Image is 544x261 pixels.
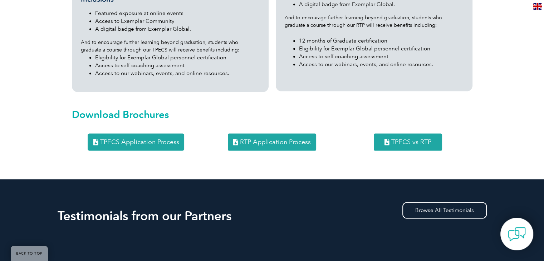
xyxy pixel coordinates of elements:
img: contact-chat.png [508,225,526,243]
span: TPECS Application Process [100,139,179,145]
span: TPECS vs RTP [391,139,431,145]
a: TPECS vs RTP [374,133,442,151]
h2: Testimonials from our Partners [58,210,487,222]
li: Access to Exemplar Community [95,17,260,25]
a: TPECS Application Process [88,133,184,151]
li: Access to our webinars, events, and online resources. [299,60,464,68]
a: Browse All Testimonials [402,202,487,218]
a: RTP Application Process [228,133,316,151]
li: 12 months of Graduate certification [299,37,464,45]
a: BACK TO TOP [11,246,48,261]
span: RTP Application Process [240,139,311,145]
h2: Download Brochures [72,109,472,120]
img: en [533,3,542,10]
li: Access to self-coaching assessment [299,53,464,60]
li: Access to our webinars, events, and online resources. [95,69,260,77]
li: A digital badge from Exemplar Global. [95,25,260,33]
li: Access to self-coaching assessment [95,61,260,69]
li: Eligibility for Exemplar Global personnel certification [95,54,260,61]
li: Eligibility for Exemplar Global personnel certification [299,45,464,53]
li: Featured exposure at online events [95,9,260,17]
li: A digital badge from Exemplar Global. [299,0,464,8]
